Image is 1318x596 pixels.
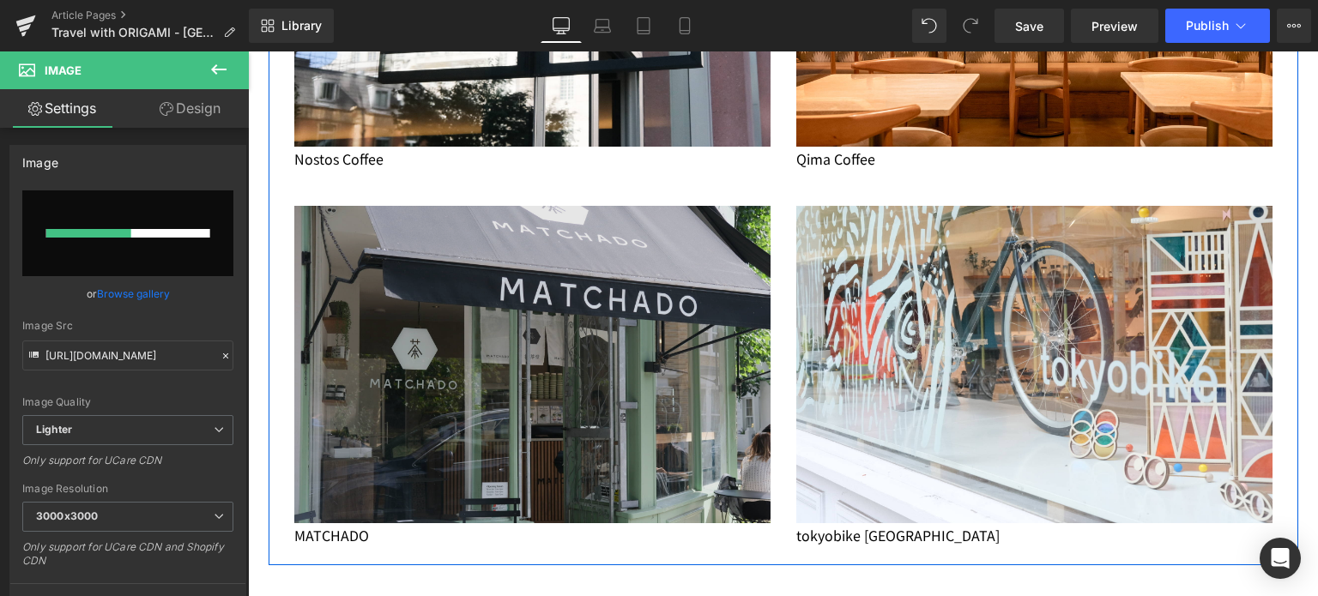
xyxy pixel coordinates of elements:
[548,472,1025,497] p: tokyobike [GEOGRAPHIC_DATA]
[51,26,216,39] span: Travel with ORIGAMI - [GEOGRAPHIC_DATA]
[664,9,705,43] a: Mobile
[22,285,233,303] div: or
[22,340,233,370] input: Link
[1186,19,1229,33] span: Publish
[22,483,233,495] div: Image Resolution
[22,320,233,332] div: Image Src
[22,454,233,479] div: Only support for UCare CDN
[953,9,988,43] button: Redo
[51,9,249,22] a: Article Pages
[582,9,623,43] a: Laptop
[548,95,1025,120] p: Qima Coffee
[46,472,523,497] p: MATCHADO
[1091,17,1138,35] span: Preview
[36,509,98,522] b: 3000x3000
[541,9,582,43] a: Desktop
[22,540,233,579] div: Only support for UCare CDN and Shopify CDN
[912,9,946,43] button: Undo
[22,396,233,408] div: Image Quality
[46,95,523,120] p: Nostos Coffee
[36,423,72,436] b: Lighter
[281,18,322,33] span: Library
[1071,9,1158,43] a: Preview
[1015,17,1043,35] span: Save
[249,9,334,43] a: New Library
[22,146,58,170] div: Image
[128,89,252,128] a: Design
[1277,9,1311,43] button: More
[45,63,82,77] span: Image
[1260,538,1301,579] div: Open Intercom Messenger
[1165,9,1270,43] button: Publish
[623,9,664,43] a: Tablet
[97,279,170,309] a: Browse gallery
